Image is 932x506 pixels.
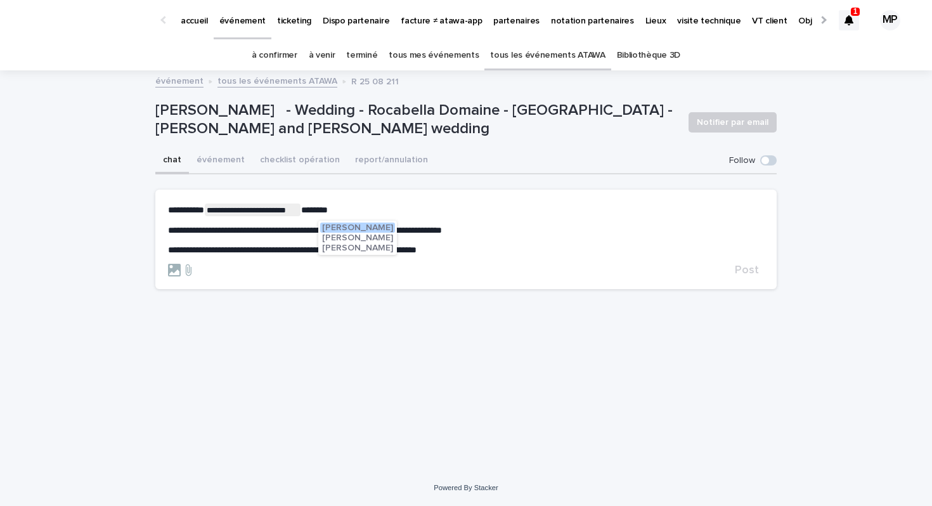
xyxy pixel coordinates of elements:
p: [PERSON_NAME] - Wedding - Rocabella Domaine - [GEOGRAPHIC_DATA] - [PERSON_NAME] and [PERSON_NAME]... [155,101,678,138]
a: tous les événements ATAWA [217,73,337,88]
a: tous les événements ATAWA [490,41,605,70]
span: [PERSON_NAME] [322,243,393,252]
a: à confirmer [252,41,297,70]
span: Notifier par email [697,116,768,129]
p: R 25 08 211 [351,74,399,88]
a: à venir [309,41,335,70]
button: chat [155,148,189,174]
button: Post [730,264,764,276]
a: terminé [346,41,377,70]
img: Ls34BcGeRexTGTNfXpUC [25,8,148,33]
button: Notifier par email [689,112,777,133]
p: Follow [729,155,755,166]
button: événement [189,148,252,174]
span: Post [735,264,759,276]
button: checklist opération [252,148,347,174]
button: [PERSON_NAME] [320,233,395,243]
a: tous mes événements [389,41,479,70]
span: [PERSON_NAME] [322,233,393,242]
button: [PERSON_NAME] [320,223,395,233]
div: MP [880,10,900,30]
a: événement [155,73,204,88]
button: [PERSON_NAME] [320,243,395,253]
div: 1 [839,10,859,30]
p: 1 [853,7,858,16]
a: Powered By Stacker [434,484,498,491]
button: report/annulation [347,148,436,174]
a: Bibliothèque 3D [617,41,680,70]
span: [PERSON_NAME] [322,223,393,232]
